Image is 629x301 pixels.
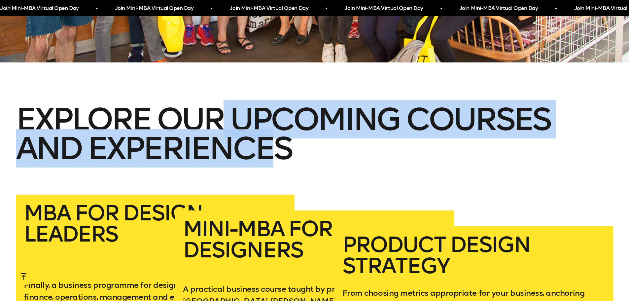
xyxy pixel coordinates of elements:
[202,3,203,15] span: •
[317,3,318,15] span: •
[432,3,433,15] span: •
[546,3,548,15] span: •
[87,3,89,15] span: •
[16,105,613,195] h2: Explore our upcoming courses and experiences
[24,203,287,269] h2: MBA for Design Leaders
[342,234,606,277] h2: Product Design Strategy
[183,218,446,273] h2: Mini-MBA for Designers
